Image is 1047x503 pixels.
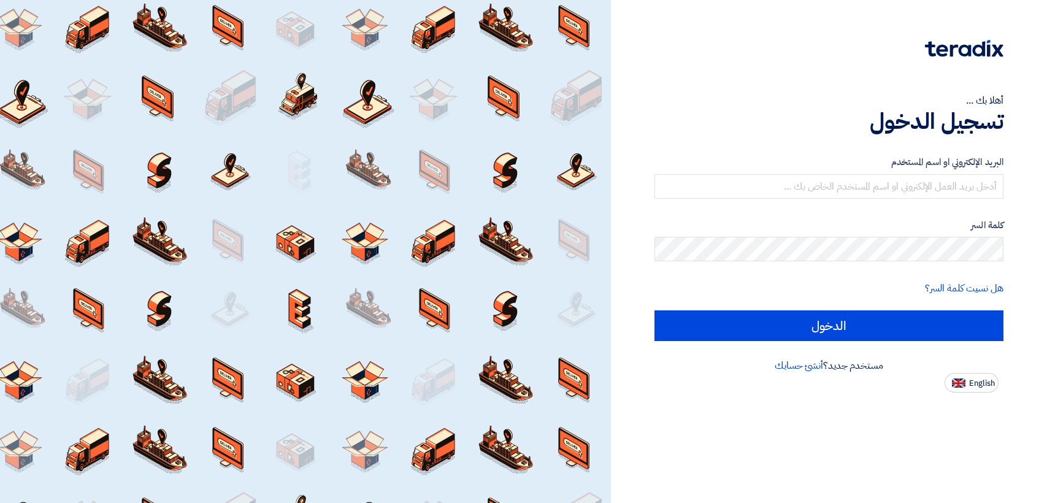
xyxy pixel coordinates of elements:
input: أدخل بريد العمل الإلكتروني او اسم المستخدم الخاص بك ... [654,174,1003,199]
a: هل نسيت كلمة السر؟ [925,281,1003,296]
img: Teradix logo [925,40,1003,57]
label: كلمة السر [654,218,1003,232]
h1: تسجيل الدخول [654,108,1003,135]
button: English [945,373,999,393]
input: الدخول [654,310,1003,341]
span: English [969,379,995,388]
div: مستخدم جديد؟ [654,358,1003,373]
div: أهلا بك ... [654,93,1003,108]
label: البريد الإلكتروني او اسم المستخدم [654,155,1003,169]
img: en-US.png [952,378,965,388]
a: أنشئ حسابك [775,358,823,373]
